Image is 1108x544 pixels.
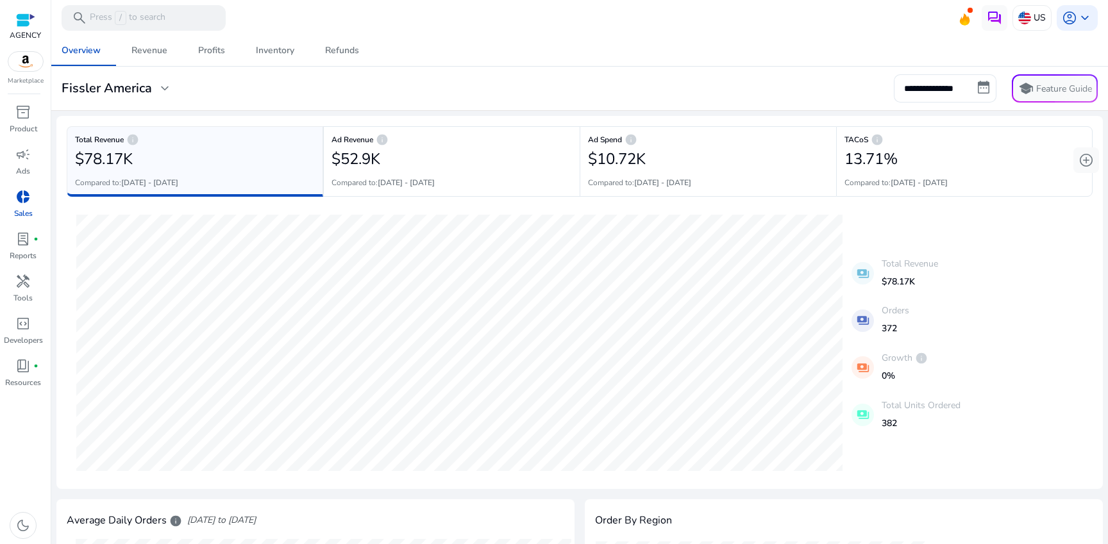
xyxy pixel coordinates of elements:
[10,250,37,261] p: Reports
[169,515,182,527] span: info
[131,46,167,55] div: Revenue
[1018,81,1034,96] span: school
[4,334,43,346] p: Developers
[72,10,87,26] span: search
[1018,12,1031,24] img: us.svg
[16,165,30,177] p: Ads
[844,150,898,169] h2: 13.71%
[1036,83,1092,95] p: Feature Guide
[1012,74,1098,103] button: schoolFeature Guide
[376,133,389,146] span: info
[115,11,126,25] span: /
[15,231,31,247] span: lab_profile
[588,150,646,169] h2: $10.72K
[595,515,672,527] h4: Order By Region
[75,138,315,141] h6: Total Revenue
[378,177,435,188] b: [DATE] - [DATE]
[15,518,31,533] span: dark_mode
[15,104,31,120] span: inventory_2
[8,52,43,71] img: amazon.svg
[625,133,637,146] span: info
[1062,10,1077,26] span: account_circle
[1077,10,1093,26] span: keyboard_arrow_down
[848,110,1098,534] iframe: SalesIQ Chatwindow
[15,147,31,162] span: campaign
[15,189,31,204] span: donut_small
[67,515,182,527] h4: Average Daily Orders
[1034,6,1046,29] p: US
[121,177,178,188] b: [DATE] - [DATE]
[332,150,380,169] h2: $52.9K
[33,236,38,242] span: fiber_manual_record
[844,138,1084,141] h6: TACoS
[33,363,38,368] span: fiber_manual_record
[588,177,691,188] p: Compared to:
[126,133,139,146] span: info
[634,177,691,188] b: [DATE] - [DATE]
[256,46,294,55] div: Inventory
[15,358,31,374] span: book_4
[187,514,256,527] span: [DATE] to [DATE]
[62,81,152,96] h3: Fissler America
[62,46,101,55] div: Overview
[588,138,828,141] h6: Ad Spend
[5,377,41,388] p: Resources
[75,150,133,169] h2: $78.17K
[75,177,178,188] p: Compared to:
[332,177,435,188] p: Compared to:
[15,316,31,331] span: code_blocks
[15,274,31,289] span: handyman
[325,46,359,55] div: Refunds
[90,11,165,25] p: Press to search
[14,208,33,219] p: Sales
[157,81,172,96] span: expand_more
[13,292,33,304] p: Tools
[10,29,41,41] p: AGENCY
[10,123,37,135] p: Product
[8,76,44,86] p: Marketplace
[198,46,225,55] div: Profits
[844,177,948,188] p: Compared to:
[332,138,572,141] h6: Ad Revenue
